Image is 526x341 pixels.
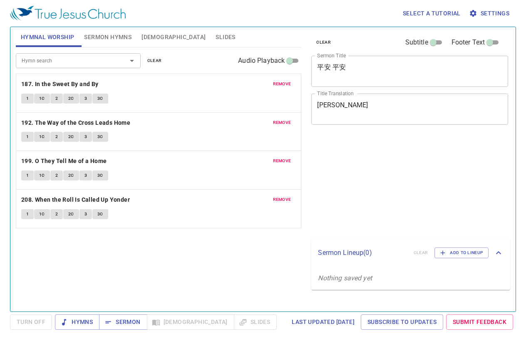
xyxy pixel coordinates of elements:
[216,32,235,42] span: Slides
[55,314,99,330] button: Hymns
[268,118,296,128] button: remove
[317,101,502,117] textarea: [PERSON_NAME]
[316,39,331,46] span: clear
[452,37,485,47] span: Footer Text
[50,94,63,104] button: 2
[317,63,502,79] textarea: 平安 平安
[471,8,509,19] span: Settings
[50,170,63,180] button: 2
[273,80,291,88] span: remove
[273,119,291,126] span: remove
[434,247,489,258] button: Add to Lineup
[453,317,506,327] span: Submit Feedback
[467,6,513,21] button: Settings
[68,210,74,218] span: 2C
[238,56,285,66] span: Audio Playback
[34,94,50,104] button: 1C
[318,274,372,282] i: Nothing saved yet
[68,95,74,102] span: 2C
[99,314,147,330] button: Sermon
[92,94,108,104] button: 3C
[79,170,92,180] button: 3
[79,132,92,142] button: 3
[21,209,34,219] button: 1
[26,95,29,102] span: 1
[63,94,79,104] button: 2C
[21,195,131,205] button: 208. When the Roll Is Called Up Yonder
[39,210,45,218] span: 1C
[268,79,296,89] button: remove
[39,95,45,102] span: 1C
[21,118,132,128] button: 192. The Way of the Cross Leads Home
[318,248,407,258] p: Sermon Lineup ( 0 )
[84,210,87,218] span: 3
[292,317,355,327] span: Last updated [DATE]
[311,37,336,47] button: clear
[446,314,513,330] a: Submit Feedback
[399,6,464,21] button: Select a tutorial
[403,8,461,19] span: Select a tutorial
[50,132,63,142] button: 2
[21,79,100,89] button: 187. In the Sweet By and By
[21,132,34,142] button: 1
[21,170,34,180] button: 1
[10,6,126,21] img: True Jesus Church
[34,132,50,142] button: 1C
[311,239,510,267] div: Sermon Lineup(0)clearAdd to Lineup
[21,79,99,89] b: 187. In the Sweet By and By
[26,133,29,141] span: 1
[21,156,107,166] b: 199. O They Tell Me of a Home
[55,210,58,218] span: 2
[97,133,103,141] span: 3C
[34,209,50,219] button: 1C
[50,209,63,219] button: 2
[21,32,74,42] span: Hymnal Worship
[92,209,108,219] button: 3C
[21,156,108,166] button: 199. O They Tell Me of a Home
[92,132,108,142] button: 3C
[92,170,108,180] button: 3C
[142,56,167,66] button: clear
[268,156,296,166] button: remove
[106,317,140,327] span: Sermon
[97,95,103,102] span: 3C
[308,133,470,236] iframe: from-child
[288,314,358,330] a: Last updated [DATE]
[361,314,443,330] a: Subscribe to Updates
[273,157,291,165] span: remove
[34,170,50,180] button: 1C
[26,172,29,179] span: 1
[268,195,296,205] button: remove
[141,32,206,42] span: [DEMOGRAPHIC_DATA]
[84,95,87,102] span: 3
[55,172,58,179] span: 2
[62,317,93,327] span: Hymns
[55,133,58,141] span: 2
[147,57,162,64] span: clear
[367,317,437,327] span: Subscribe to Updates
[84,32,131,42] span: Sermon Hymns
[21,195,130,205] b: 208. When the Roll Is Called Up Yonder
[63,170,79,180] button: 2C
[405,37,428,47] span: Subtitle
[39,172,45,179] span: 1C
[21,94,34,104] button: 1
[126,55,138,67] button: Open
[68,133,74,141] span: 2C
[68,172,74,179] span: 2C
[97,210,103,218] span: 3C
[79,209,92,219] button: 3
[55,95,58,102] span: 2
[273,196,291,203] span: remove
[97,172,103,179] span: 3C
[440,249,483,257] span: Add to Lineup
[84,172,87,179] span: 3
[84,133,87,141] span: 3
[21,118,130,128] b: 192. The Way of the Cross Leads Home
[26,210,29,218] span: 1
[63,209,79,219] button: 2C
[63,132,79,142] button: 2C
[39,133,45,141] span: 1C
[79,94,92,104] button: 3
